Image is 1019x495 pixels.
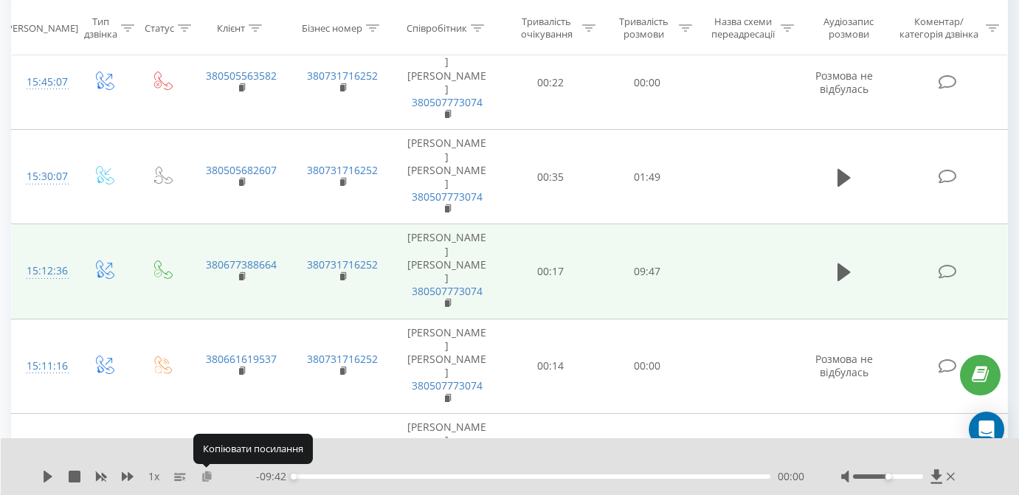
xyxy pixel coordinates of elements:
div: Копіювати посилання [193,434,313,463]
a: 380507773074 [412,284,483,298]
a: 380507773074 [412,190,483,204]
div: [PERSON_NAME] [4,21,78,34]
div: Клієнт [217,21,245,34]
td: 00:00 [598,319,696,413]
span: 1 x [148,469,159,484]
div: Співробітник [407,21,467,34]
td: 00:14 [502,319,599,413]
a: 380731716252 [307,352,378,366]
td: 00:00 [598,35,696,130]
a: 380677388664 [206,257,277,271]
a: 380505682607 [206,163,277,177]
span: Розмова не відбулась [815,69,873,96]
div: Бізнес номер [302,21,362,34]
div: 15:12:36 [27,257,59,285]
div: Accessibility label [885,474,891,480]
td: 01:49 [598,130,696,224]
span: Розмова не відбулась [815,352,873,379]
a: 380731716252 [307,69,378,83]
a: 380661619537 [206,352,277,366]
a: 380505563582 [206,69,277,83]
a: 380731716252 [307,163,378,177]
div: Тривалість очікування [515,15,578,41]
a: 380507773074 [412,95,483,109]
span: - 09:42 [256,469,294,484]
td: 09:47 [598,224,696,319]
td: [PERSON_NAME] [PERSON_NAME] [393,319,502,413]
div: 15:11:16 [27,352,59,381]
td: [PERSON_NAME] [PERSON_NAME] [393,224,502,319]
div: Тип дзвінка [84,15,117,41]
td: 00:17 [502,224,599,319]
div: Статус [145,21,174,34]
div: Аудіозапис розмови [811,15,888,41]
div: Тривалість розмови [612,15,676,41]
div: Коментар/категорія дзвінка [896,15,982,41]
td: 00:35 [502,130,599,224]
div: Назва схеми переадресації [709,15,776,41]
div: 15:45:07 [27,68,59,97]
a: 380507773074 [412,378,483,392]
a: 380731716252 [307,257,378,271]
td: [PERSON_NAME] [PERSON_NAME] [393,35,502,130]
td: [PERSON_NAME] [PERSON_NAME] [393,130,502,224]
td: 00:22 [502,35,599,130]
div: Open Intercom Messenger [969,412,1004,447]
div: Accessibility label [291,474,297,480]
span: 00:00 [778,469,804,484]
div: 15:30:07 [27,162,59,191]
